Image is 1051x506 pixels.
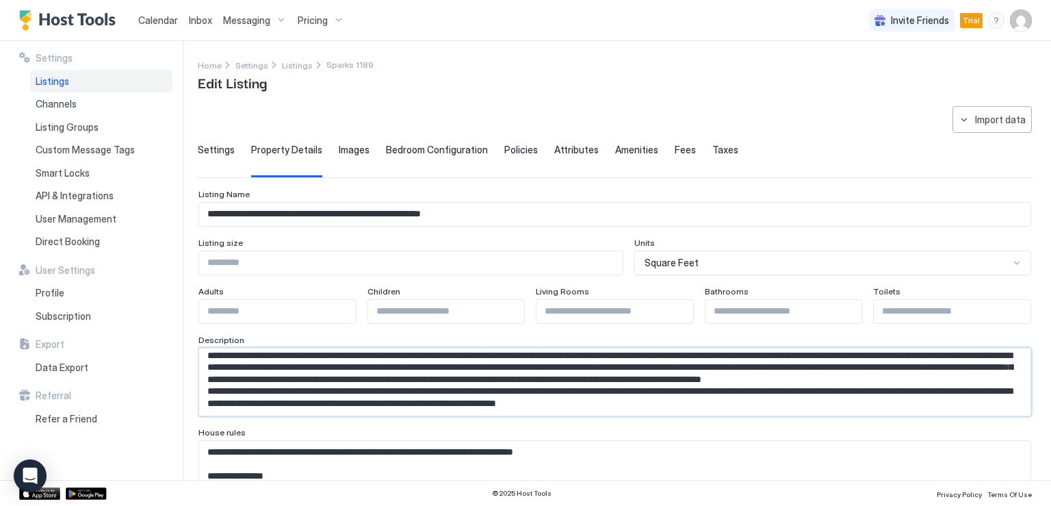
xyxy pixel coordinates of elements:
[198,335,244,345] span: Description
[189,13,212,27] a: Inbox
[199,251,623,275] input: Input Field
[19,488,60,500] a: App Store
[223,14,270,27] span: Messaging
[30,281,172,305] a: Profile
[536,286,589,296] span: Living Rooms
[66,488,107,500] a: Google Play Store
[987,490,1032,498] span: Terms Of Use
[30,407,172,431] a: Refer a Friend
[874,300,1030,323] input: Input Field
[36,362,88,374] span: Data Export
[712,144,738,156] span: Taxes
[1010,10,1032,31] div: User profile
[30,356,172,379] a: Data Export
[554,144,599,156] span: Attributes
[987,486,1032,501] a: Terms Of Use
[30,207,172,231] a: User Management
[634,238,655,248] span: Units
[138,14,178,26] span: Calendar
[36,190,114,202] span: API & Integrations
[198,427,246,438] span: House rules
[367,286,400,296] span: Children
[386,144,488,156] span: Bedroom Configuration
[36,52,73,64] span: Settings
[36,310,91,322] span: Subscription
[30,70,172,93] a: Listings
[235,58,268,72] a: Settings
[235,58,268,72] div: Breadcrumb
[963,14,980,27] span: Trial
[705,300,862,323] input: Input Field
[30,92,172,116] a: Channels
[988,12,1004,29] div: menu
[645,257,699,269] span: Square Feet
[36,75,69,88] span: Listings
[36,98,77,110] span: Channels
[199,203,1030,226] input: Input Field
[198,286,224,296] span: Adults
[30,305,172,328] a: Subscription
[36,167,90,179] span: Smart Locks
[30,184,172,207] a: API & Integrations
[198,72,267,92] span: Edit Listing
[198,144,235,156] span: Settings
[251,144,322,156] span: Property Details
[675,144,696,156] span: Fees
[36,213,116,225] span: User Management
[30,162,172,185] a: Smart Locks
[30,116,172,139] a: Listing Groups
[198,60,222,71] span: Home
[492,489,552,498] span: © 2025 Host Tools
[873,286,900,296] span: Toilets
[536,300,693,323] input: Input Field
[36,338,64,351] span: Export
[19,10,122,31] a: Host Tools Logo
[198,238,243,248] span: Listing size
[368,300,525,323] input: Input Field
[937,490,982,498] span: Privacy Policy
[36,144,135,156] span: Custom Message Tags
[138,13,178,27] a: Calendar
[326,60,374,70] span: Breadcrumb
[30,230,172,253] a: Direct Booking
[36,390,71,402] span: Referral
[282,60,313,71] span: Listings
[36,287,64,299] span: Profile
[298,14,328,27] span: Pricing
[705,286,749,296] span: Bathrooms
[615,144,658,156] span: Amenities
[504,144,538,156] span: Policies
[198,189,250,199] span: Listing Name
[14,459,47,492] div: Open Intercom Messenger
[937,486,982,501] a: Privacy Policy
[282,58,313,72] a: Listings
[199,349,1020,416] textarea: Input Field
[235,60,268,71] span: Settings
[952,106,1032,133] button: Import data
[189,14,212,26] span: Inbox
[282,58,313,72] div: Breadcrumb
[36,236,100,248] span: Direct Booking
[36,264,95,277] span: User Settings
[199,300,356,323] input: Input Field
[198,58,222,72] a: Home
[36,413,97,425] span: Refer a Friend
[891,14,949,27] span: Invite Friends
[198,58,222,72] div: Breadcrumb
[975,112,1026,127] div: Import data
[36,121,99,134] span: Listing Groups
[30,138,172,162] a: Custom Message Tags
[339,144,369,156] span: Images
